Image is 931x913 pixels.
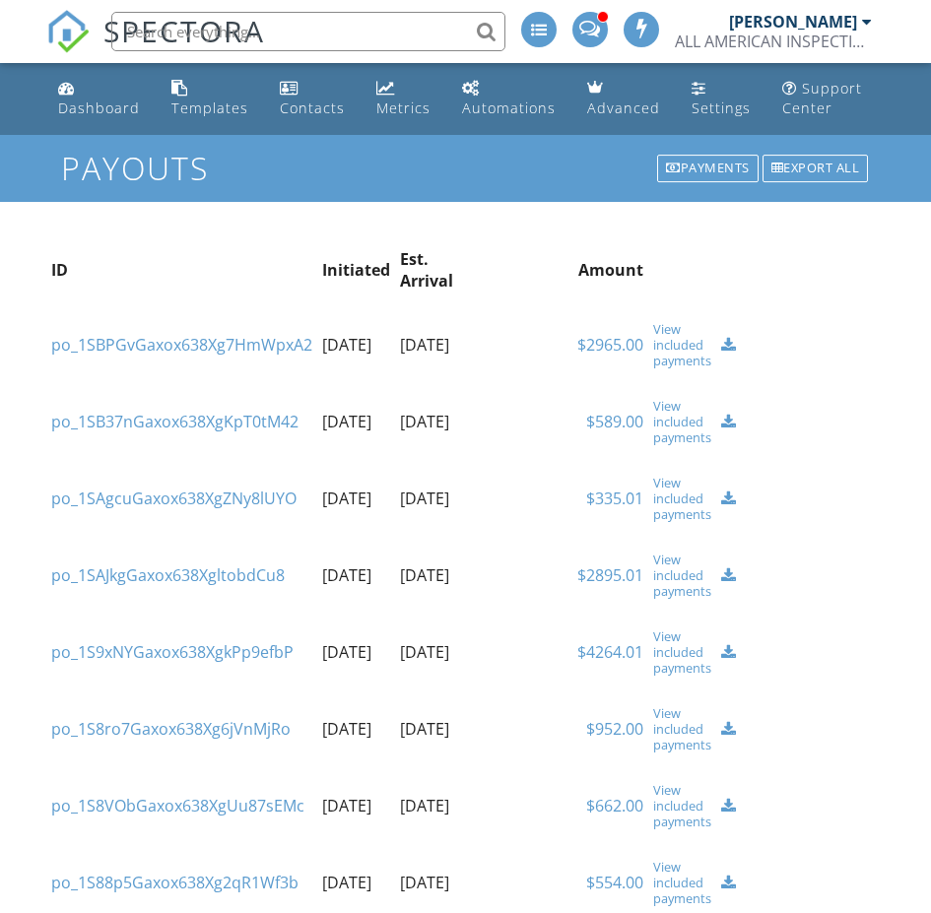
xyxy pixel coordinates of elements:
td: [DATE] [395,537,458,614]
a: Support Center [774,71,881,127]
td: [DATE] [395,306,458,383]
td: [DATE] [395,460,458,537]
a: $662.00 [586,795,643,816]
a: View included payments [653,705,711,752]
td: [DATE] [317,306,395,383]
div: Support Center [782,79,862,117]
a: Templates [164,71,256,127]
a: Contacts [272,71,353,127]
a: $589.00 [586,411,643,432]
a: View included payments [653,475,711,522]
div: Contacts [280,98,345,117]
td: [DATE] [317,383,395,460]
th: Amount [458,233,648,307]
td: [DATE] [317,537,395,614]
a: View included payments [653,321,711,368]
div: Payments [657,155,759,182]
a: $554.00 [586,872,643,893]
div: [PERSON_NAME] [729,12,857,32]
td: [DATE] [317,614,395,690]
a: View included payments [653,628,711,676]
div: Dashboard [58,98,140,117]
div: Automations [462,98,556,117]
div: Metrics [376,98,431,117]
a: $4264.01 [577,641,643,663]
td: [DATE] [395,767,458,844]
div: Advanced [587,98,660,117]
div: Settings [692,98,751,117]
a: $335.01 [586,488,643,509]
input: Search everything... [111,12,505,51]
a: po_1SAJkgGaxox638XgltobdCu8 [51,564,285,586]
th: Initiated [317,233,395,307]
a: Dashboard [50,71,148,127]
td: [DATE] [395,383,458,460]
td: [DATE] [395,690,458,767]
a: po_1S8VObGaxox638XgUu87sEMc [51,795,304,816]
a: Automations (Advanced) [454,71,564,127]
a: po_1S8ro7Gaxox638Xg6jVnMjRo [51,718,291,740]
td: [DATE] [317,690,395,767]
td: [DATE] [395,614,458,690]
div: Export all [763,155,869,182]
a: $952.00 [586,718,643,740]
a: View included payments [653,859,711,906]
a: po_1SB37nGaxox638XgKpT0tM42 [51,411,299,432]
a: Export all [761,153,871,184]
a: Settings [684,71,759,127]
th: ID [46,233,317,307]
a: View included payments [653,552,711,599]
a: Metrics [368,71,438,127]
a: Advanced [579,71,668,127]
td: [DATE] [317,460,395,537]
a: po_1S88p5Gaxox638Xg2qR1Wf3b [51,872,299,893]
a: SPECTORA [46,27,265,68]
th: Est. Arrival [395,233,458,307]
a: po_1S9xNYGaxox638XgkPp9efbP [51,641,294,663]
a: $2965.00 [577,334,643,356]
a: $2895.01 [577,564,643,586]
a: View included payments [653,398,711,445]
h1: Payouts [61,151,871,185]
a: po_1SBPGvGaxox638Xg7HmWpxA2 [51,334,312,356]
a: Payments [655,153,761,184]
img: The Best Home Inspection Software - Spectora [46,10,90,53]
a: po_1SAgcuGaxox638XgZNy8lUYO [51,488,297,509]
a: View included payments [653,782,711,829]
div: ALL AMERICAN INSPECTION SERVICES [675,32,872,51]
div: Templates [171,98,248,117]
td: [DATE] [317,767,395,844]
